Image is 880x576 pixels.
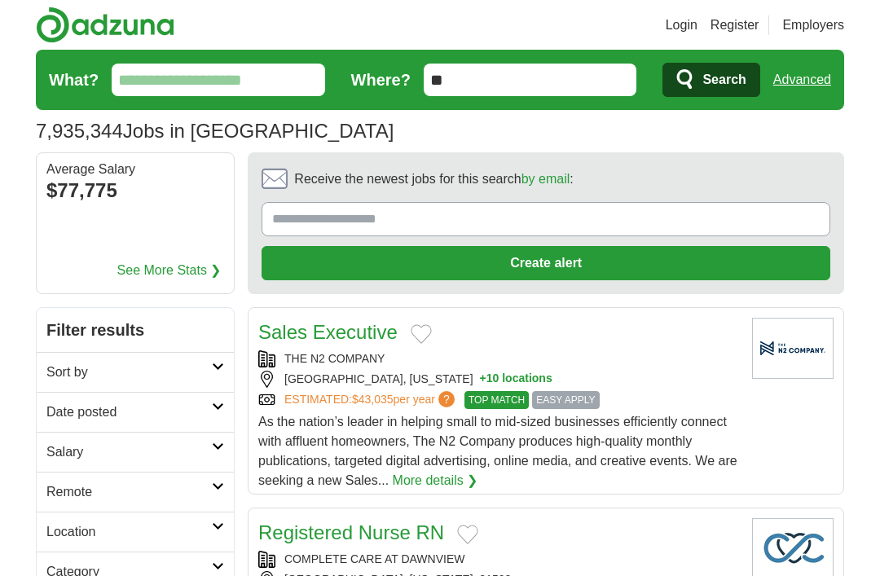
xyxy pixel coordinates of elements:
h2: Date posted [46,402,212,422]
a: More details ❯ [393,471,478,490]
span: Search [702,64,746,96]
span: ? [438,391,455,407]
h2: Filter results [37,308,234,352]
h2: Location [46,522,212,542]
button: Add to favorite jobs [411,324,432,344]
span: EASY APPLY [532,391,599,409]
div: Average Salary [46,163,224,176]
a: Date posted [37,392,234,432]
span: TOP MATCH [464,391,529,409]
h2: Remote [46,482,212,502]
h2: Sort by [46,363,212,382]
a: Registered Nurse RN [258,521,444,543]
span: Receive the newest jobs for this search : [294,169,573,189]
img: Company logo [752,318,834,379]
a: Salary [37,432,234,472]
a: Remote [37,472,234,512]
h1: Jobs in [GEOGRAPHIC_DATA] [36,120,394,142]
span: $43,035 [352,393,394,406]
a: See More Stats ❯ [117,261,222,280]
div: [GEOGRAPHIC_DATA], [US_STATE] [258,371,739,388]
span: + [480,371,486,388]
a: Login [666,15,697,35]
span: As the nation’s leader in helping small to mid-sized businesses efficiently connect with affluent... [258,415,737,487]
div: $77,775 [46,176,224,205]
div: COMPLETE CARE AT DAWNVIEW [258,551,739,568]
label: Where? [351,68,411,92]
a: Register [711,15,759,35]
button: Search [662,63,759,97]
span: 7,935,344 [36,117,123,146]
button: Create alert [262,246,830,280]
a: Sort by [37,352,234,392]
img: Adzuna logo [36,7,174,43]
h2: Salary [46,442,212,462]
a: by email [521,172,570,186]
button: Add to favorite jobs [457,525,478,544]
a: Employers [782,15,844,35]
a: ESTIMATED:$43,035per year? [284,391,458,409]
a: Location [37,512,234,552]
div: THE N2 COMPANY [258,350,739,367]
label: What? [49,68,99,92]
a: Sales Executive [258,321,398,343]
a: Advanced [773,64,831,96]
button: +10 locations [480,371,552,388]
